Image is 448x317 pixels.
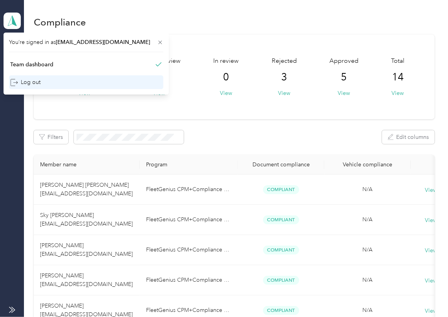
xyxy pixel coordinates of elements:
[10,78,40,86] div: Log out
[34,18,86,26] h1: Compliance
[263,246,299,255] span: Compliant
[391,89,404,97] button: View
[140,205,238,235] td: FleetGenius CPM+Compliance 2023
[214,56,239,66] span: In review
[40,212,133,227] span: Sky [PERSON_NAME] [EMAIL_ADDRESS][DOMAIN_NAME]
[331,161,404,168] div: Vehicle compliance
[263,215,299,224] span: Compliant
[391,56,404,66] span: Total
[362,307,373,313] span: N/A
[362,216,373,223] span: N/A
[278,89,290,97] button: View
[34,130,68,144] button: Filters
[220,89,232,97] button: View
[263,185,299,194] span: Compliant
[329,56,358,66] span: Approved
[244,161,318,168] div: Document compliance
[362,277,373,283] span: N/A
[338,89,350,97] button: View
[40,272,133,288] span: [PERSON_NAME] [EMAIL_ADDRESS][DOMAIN_NAME]
[34,155,140,175] th: Member name
[382,130,435,144] button: Edit columns
[272,56,297,66] span: Rejected
[40,242,133,257] span: [PERSON_NAME] [EMAIL_ADDRESS][DOMAIN_NAME]
[404,273,448,317] iframe: Everlance-gr Chat Button Frame
[140,265,238,295] td: FleetGenius CPM+Compliance 2023
[10,60,53,69] div: Team dashboard
[362,246,373,253] span: N/A
[40,182,133,197] span: [PERSON_NAME] [PERSON_NAME] [EMAIL_ADDRESS][DOMAIN_NAME]
[362,186,373,193] span: N/A
[392,71,404,84] span: 14
[223,71,229,84] span: 0
[140,175,238,205] td: FleetGenius CPM+Compliance 2023
[9,38,163,46] span: You’re signed in as
[341,71,347,84] span: 5
[140,235,238,265] td: FleetGenius CPM+Compliance 2023
[56,39,150,46] span: [EMAIL_ADDRESS][DOMAIN_NAME]
[263,276,299,285] span: Compliant
[263,306,299,315] span: Compliant
[140,155,238,175] th: Program
[281,71,287,84] span: 3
